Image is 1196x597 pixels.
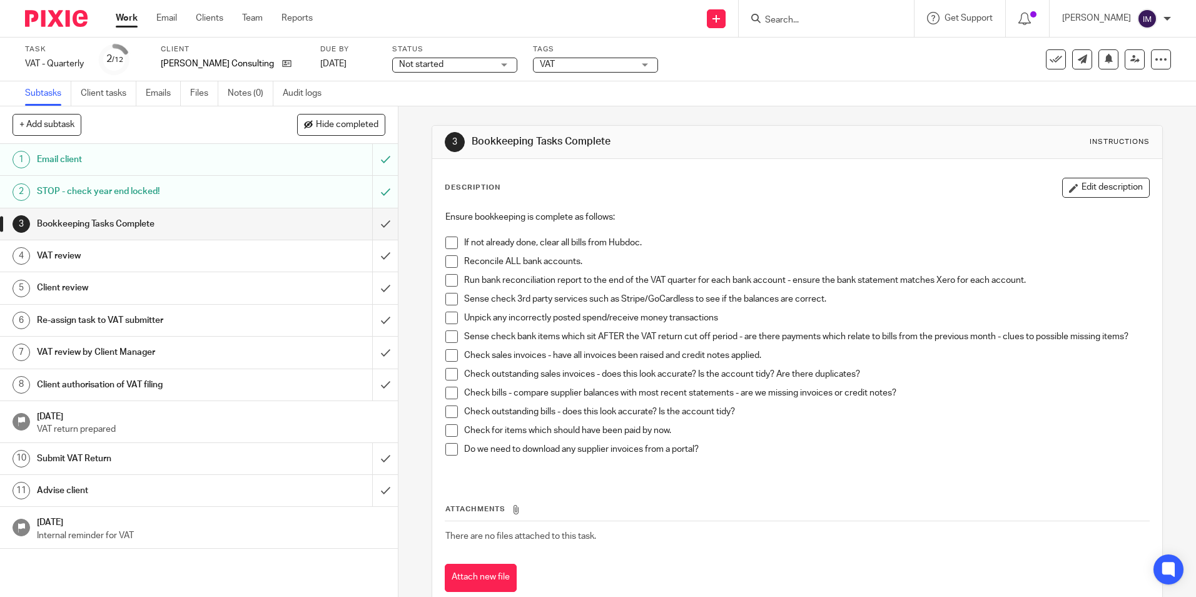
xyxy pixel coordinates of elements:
[1137,9,1157,29] img: svg%3E
[320,59,347,68] span: [DATE]
[37,278,252,297] h1: Client review
[399,60,443,69] span: Not started
[13,215,30,233] div: 3
[106,52,123,66] div: 2
[464,424,1148,437] p: Check for items which should have been paid by now.
[392,44,517,54] label: Status
[37,311,252,330] h1: Re-assign task to VAT submitter
[116,12,138,24] a: Work
[281,12,313,24] a: Reports
[464,406,1148,418] p: Check outstanding bills - does this look accurate? Is the account tidy?
[445,564,517,592] button: Attach new file
[37,407,386,423] h1: [DATE]
[161,44,305,54] label: Client
[37,375,252,394] h1: Client authorisation of VAT filing
[445,211,1148,223] p: Ensure bookkeeping is complete as follows:
[472,135,824,148] h1: Bookkeeping Tasks Complete
[13,280,30,297] div: 5
[764,15,876,26] input: Search
[13,482,30,499] div: 11
[37,215,252,233] h1: Bookkeeping Tasks Complete
[533,44,658,54] label: Tags
[540,60,555,69] span: VAT
[464,237,1148,249] p: If not already done, clear all bills from Hubdoc.
[37,182,252,201] h1: STOP - check year end locked!
[242,12,263,24] a: Team
[25,81,71,106] a: Subtasks
[13,312,30,329] div: 6
[37,513,386,529] h1: [DATE]
[25,10,88,27] img: Pixie
[464,293,1148,305] p: Sense check 3rd party services such as Stripe/GoCardless to see if the balances are correct.
[161,58,276,70] p: [PERSON_NAME] Consulting Ltd
[37,449,252,468] h1: Submit VAT Return
[37,481,252,500] h1: Advise client
[190,81,218,106] a: Files
[146,81,181,106] a: Emails
[1062,12,1131,24] p: [PERSON_NAME]
[37,247,252,265] h1: VAT review
[316,120,378,130] span: Hide completed
[320,44,377,54] label: Due by
[13,344,30,361] div: 7
[13,376,30,394] div: 8
[13,247,30,265] div: 4
[37,423,386,436] p: VAT return prepared
[13,183,30,201] div: 2
[13,151,30,168] div: 1
[464,330,1148,343] p: Sense check bank items which sit AFTER the VAT return cut off period - are there payments which r...
[37,150,252,169] h1: Email client
[81,81,136,106] a: Client tasks
[445,183,500,193] p: Description
[13,114,81,135] button: + Add subtask
[464,387,1148,399] p: Check bills - compare supplier balances with most recent statements - are we missing invoices or ...
[445,532,596,541] span: There are no files attached to this task.
[283,81,331,106] a: Audit logs
[464,349,1148,362] p: Check sales invoices - have all invoices been raised and credit notes applied.
[464,312,1148,324] p: Unpick any incorrectly posted spend/receive money transactions
[464,274,1148,287] p: Run bank reconciliation report to the end of the VAT quarter for each bank account - ensure the b...
[25,58,84,70] div: VAT - Quarterly
[37,529,386,542] p: Internal reminder for VAT
[228,81,273,106] a: Notes (0)
[445,506,505,513] span: Attachments
[25,44,84,54] label: Task
[1090,137,1150,147] div: Instructions
[1062,178,1150,198] button: Edit description
[112,56,123,63] small: /12
[37,343,252,362] h1: VAT review by Client Manager
[196,12,223,24] a: Clients
[464,255,1148,268] p: Reconcile ALL bank accounts.
[13,450,30,467] div: 10
[445,132,465,152] div: 3
[945,14,993,23] span: Get Support
[464,368,1148,380] p: Check outstanding sales invoices - does this look accurate? Is the account tidy? Are there duplic...
[464,443,1148,456] p: Do we need to download any supplier invoices from a portal?
[156,12,177,24] a: Email
[297,114,385,135] button: Hide completed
